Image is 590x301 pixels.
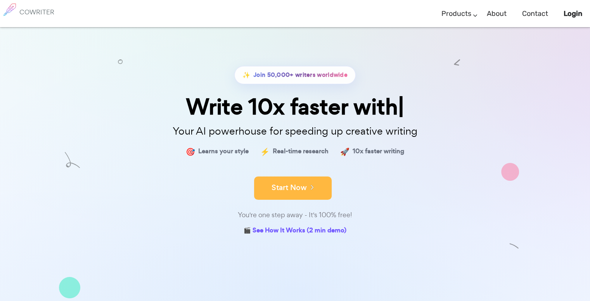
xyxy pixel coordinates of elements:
[186,146,195,157] span: 🎯
[242,69,250,81] span: ✨
[260,146,270,157] span: ⚡
[101,96,489,118] div: Write 10x faster with
[441,2,471,25] a: Products
[353,146,404,157] span: 10x faster writing
[340,146,350,157] span: 🚀
[522,2,548,25] a: Contact
[487,2,507,25] a: About
[564,2,582,25] a: Login
[509,241,519,251] img: shape
[198,146,249,157] span: Learns your style
[273,146,329,157] span: Real-time research
[564,9,582,18] b: Login
[101,209,489,221] div: You're one step away - It's 100% free!
[101,123,489,140] p: Your AI powerhouse for speeding up creative writing
[59,277,80,298] img: shape
[19,9,54,16] h6: COWRITER
[65,152,80,168] img: shape
[253,69,348,81] span: Join 50,000+ writers worldwide
[244,225,346,237] a: 🎬 See How It Works (2 min demo)
[501,163,519,181] img: shape
[254,176,332,200] button: Start Now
